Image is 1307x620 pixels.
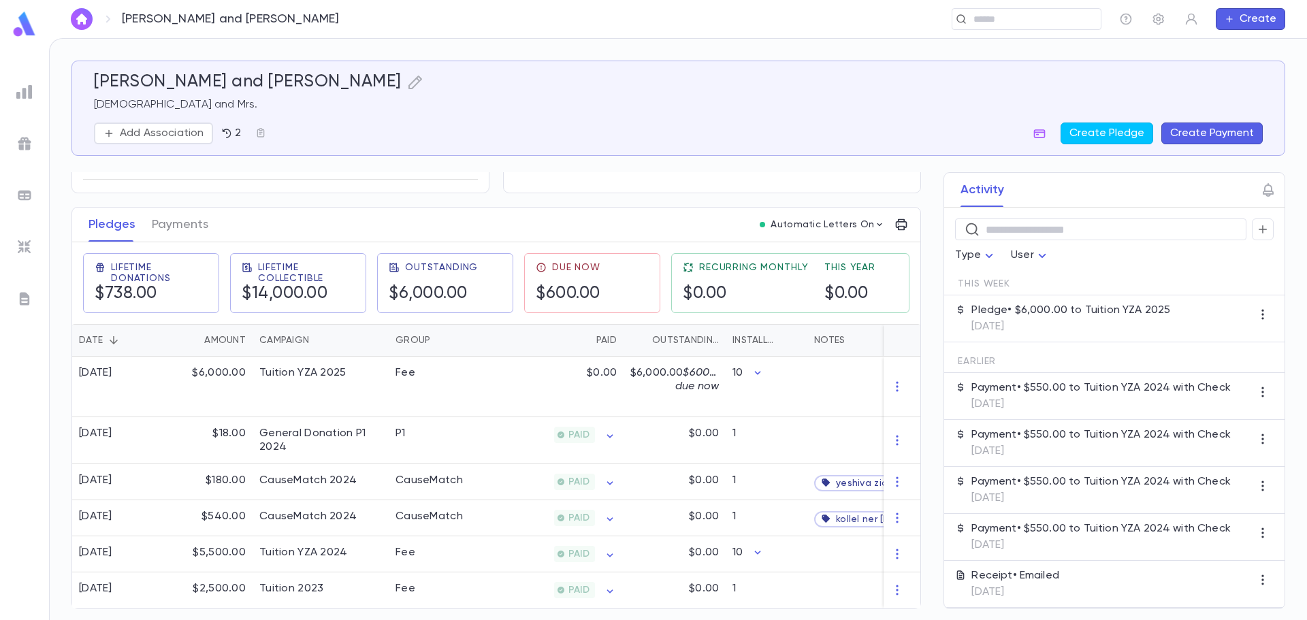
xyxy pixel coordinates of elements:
[971,428,1231,442] p: Payment • $550.00 to Tuition YZA 2024 with Check
[164,324,253,357] div: Amount
[491,324,624,357] div: Paid
[396,546,415,559] div: Fee
[1061,123,1153,144] button: Create Pledge
[689,546,719,559] p: $0.00
[754,215,890,234] button: Automatic Letters On
[971,320,1170,333] p: [DATE]
[726,464,807,500] div: 1
[836,514,943,525] span: kollel ner [PERSON_NAME]
[111,262,208,284] span: Lifetime Donations
[259,427,382,454] div: General Donation P1 2024
[120,127,204,140] p: Add Association
[164,500,253,536] div: $540.00
[675,368,726,392] span: $600.00 due now
[164,572,253,608] div: $2,500.00
[971,397,1231,411] p: [DATE]
[72,324,164,357] div: Date
[396,474,463,487] div: CauseMatch
[16,84,33,100] img: reports_grey.c525e4749d1bce6a11f5fe2a8de1b229.svg
[94,123,213,144] button: Add Association
[732,324,779,357] div: Installments
[563,512,595,523] span: PAID
[836,478,937,489] span: yeshiva zichron aryeh
[955,242,997,269] div: Type
[971,538,1231,552] p: [DATE]
[563,476,595,487] span: PAID
[1161,123,1263,144] button: Create Payment
[309,329,331,351] button: Sort
[79,366,112,380] div: [DATE]
[396,427,406,440] div: P1
[259,510,357,523] div: CauseMatch 2024
[624,324,726,357] div: Outstanding
[726,500,807,536] div: 1
[79,510,112,523] div: [DATE]
[74,14,90,25] img: home_white.a664292cf8c1dea59945f0da9f25487c.svg
[732,546,743,559] p: 10
[79,582,112,595] div: [DATE]
[726,324,807,357] div: Installments
[824,262,875,273] span: This Year
[971,304,1170,317] p: Pledge • $6,000.00 to Tuition YZA 2025
[961,173,1004,207] button: Activity
[11,11,38,37] img: logo
[259,546,347,559] div: Tuition YZA 2024
[699,262,808,273] span: Recurring Monthly
[958,278,1010,289] span: This Week
[164,464,253,500] div: $180.00
[94,72,402,93] h5: [PERSON_NAME] and [PERSON_NAME]
[95,284,157,304] h5: $738.00
[824,284,869,304] h5: $0.00
[563,585,595,595] span: PAID
[971,569,1059,583] p: Receipt • Emailed
[259,324,309,357] div: Campaign
[1216,8,1285,30] button: Create
[726,417,807,464] div: 1
[182,329,204,351] button: Sort
[242,284,327,304] h5: $14,000.00
[79,546,112,559] div: [DATE]
[259,474,357,487] div: CauseMatch 2024
[971,522,1231,536] p: Payment • $550.00 to Tuition YZA 2024 with Check
[103,329,125,351] button: Sort
[79,324,103,357] div: Date
[204,324,246,357] div: Amount
[213,123,249,144] button: 2
[563,429,595,440] span: PAID
[958,356,996,367] span: Earlier
[971,585,1059,599] p: [DATE]
[575,329,596,351] button: Sort
[814,324,845,357] div: Notes
[689,510,719,523] p: $0.00
[389,324,491,357] div: Group
[652,324,719,357] div: Outstanding
[164,417,253,464] div: $18.00
[164,536,253,572] div: $5,500.00
[232,127,241,140] p: 2
[396,366,415,380] div: Fee
[955,250,981,261] span: Type
[16,239,33,255] img: imports_grey.530a8a0e642e233f2baf0ef88e8c9fcb.svg
[259,366,346,380] div: Tuition YZA 2025
[258,262,355,284] span: Lifetime Collectible
[779,329,801,351] button: Sort
[389,284,468,304] h5: $6,000.00
[630,366,719,393] p: $6,000.00
[405,262,478,273] span: Outstanding
[971,444,1231,458] p: [DATE]
[771,219,874,230] p: Automatic Letters On
[536,284,600,304] h5: $600.00
[552,262,600,273] span: Due Now
[430,329,452,351] button: Sort
[164,357,253,417] div: $6,000.00
[16,291,33,307] img: letters_grey.7941b92b52307dd3b8a917253454ce1c.svg
[396,510,463,523] div: CauseMatch
[630,329,652,351] button: Sort
[596,324,617,357] div: Paid
[396,324,430,357] div: Group
[726,572,807,608] div: 1
[587,366,617,380] p: $0.00
[563,549,595,559] span: PAID
[79,427,112,440] div: [DATE]
[122,12,340,27] p: [PERSON_NAME] and [PERSON_NAME]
